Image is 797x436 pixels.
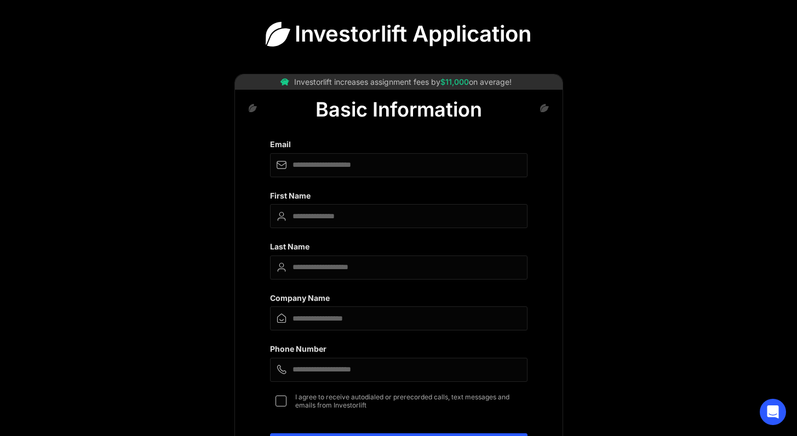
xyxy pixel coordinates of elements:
[294,75,512,89] div: Investorlift increases assignment fees by on average!
[270,191,311,200] strong: First Name
[760,399,786,425] div: Open Intercom Messenger
[295,25,531,44] div: Investorlift Application
[270,242,309,251] strong: Last Name
[316,97,482,121] div: Basic Information
[270,344,326,353] strong: Phone Number
[295,393,527,409] span: I agree to receive autodialed or prerecorded calls, text messages and emails from Investorlift
[440,77,469,86] span: $11,000
[270,139,291,149] strong: Email
[270,293,330,303] strong: Company Name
